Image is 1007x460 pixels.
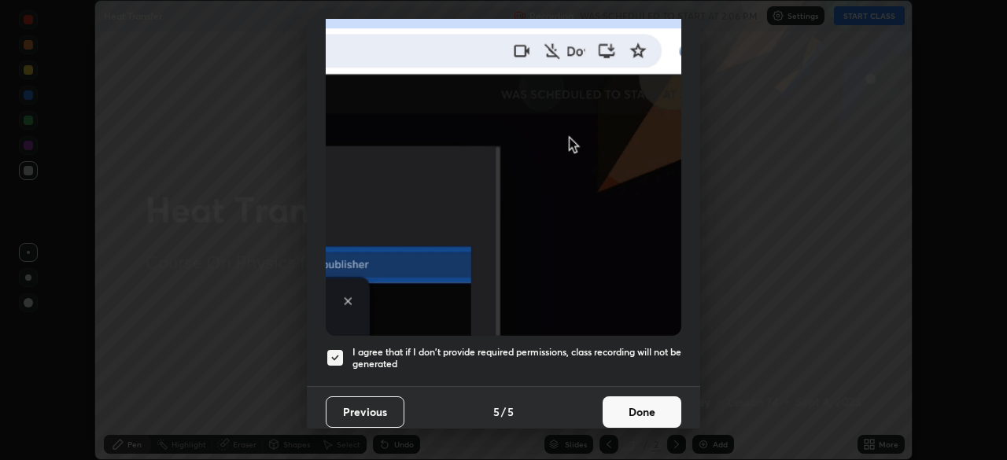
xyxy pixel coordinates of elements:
[493,403,500,420] h4: 5
[352,346,681,370] h5: I agree that if I don't provide required permissions, class recording will not be generated
[507,403,514,420] h4: 5
[501,403,506,420] h4: /
[603,396,681,428] button: Done
[326,396,404,428] button: Previous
